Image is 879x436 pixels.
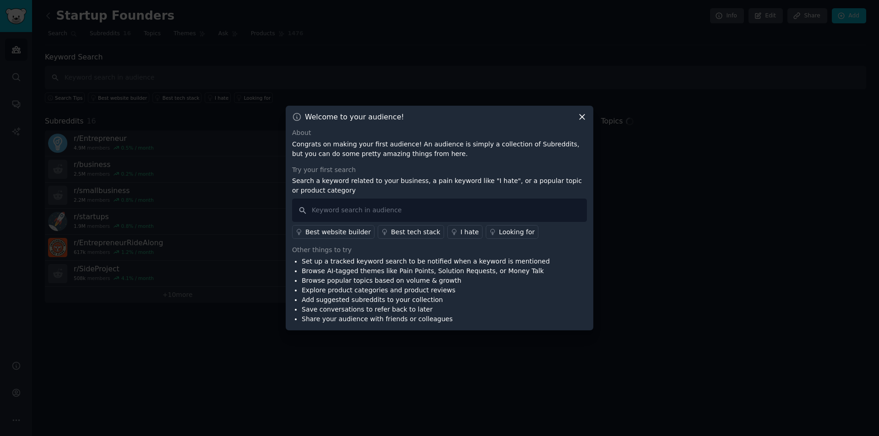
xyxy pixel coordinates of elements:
li: Browse AI-tagged themes like Pain Points, Solution Requests, or Money Talk [302,266,550,276]
a: I hate [447,225,483,239]
h3: Welcome to your audience! [305,112,404,122]
p: Congrats on making your first audience! An audience is simply a collection of Subreddits, but you... [292,140,587,159]
div: Looking for [499,227,535,237]
div: Best tech stack [391,227,440,237]
p: Search a keyword related to your business, a pain keyword like "I hate", or a popular topic or pr... [292,176,587,195]
li: Add suggested subreddits to your collection [302,295,550,305]
input: Keyword search in audience [292,199,587,222]
li: Save conversations to refer back to later [302,305,550,314]
div: I hate [461,227,479,237]
a: Best tech stack [378,225,444,239]
div: About [292,128,587,138]
a: Looking for [486,225,538,239]
li: Browse popular topics based on volume & growth [302,276,550,285]
a: Best website builder [292,225,374,239]
div: Best website builder [305,227,371,237]
div: Try your first search [292,165,587,175]
li: Share your audience with friends or colleagues [302,314,550,324]
li: Set up a tracked keyword search to be notified when a keyword is mentioned [302,257,550,266]
li: Explore product categories and product reviews [302,285,550,295]
div: Other things to try [292,245,587,255]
